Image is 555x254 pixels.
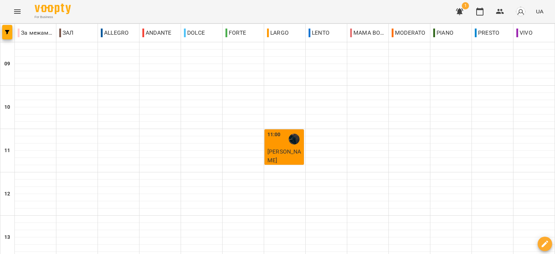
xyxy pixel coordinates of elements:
img: Voopty Logo [35,4,71,14]
button: Menu [9,3,26,20]
span: 1 [462,2,469,9]
h6: 12 [4,190,10,198]
span: [PERSON_NAME] [267,148,301,164]
p: ALLEGRO [101,29,129,37]
h6: 13 [4,233,10,241]
p: MODERATO [392,29,425,37]
label: 11:00 [267,131,281,139]
p: LENTO [309,29,330,37]
p: За межами школи [18,29,53,37]
p: ANDANTE [142,29,171,37]
img: avatar_s.png [516,7,526,17]
span: For Business [35,15,71,20]
span: UA [536,8,543,15]
button: UA [533,5,546,18]
p: PIANO [433,29,453,37]
h6: 11 [4,147,10,155]
p: FORTE [225,29,246,37]
p: PRESTO [475,29,499,37]
p: DOLCE [184,29,205,37]
p: ЗАЛ [59,29,74,37]
p: VIVO [516,29,533,37]
img: Воробей Павло [289,134,300,145]
p: LARGO [267,29,289,37]
h6: 10 [4,103,10,111]
p: MAMA BOSS [350,29,386,37]
p: гітара, електрогітара [267,164,302,181]
h6: 09 [4,60,10,68]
